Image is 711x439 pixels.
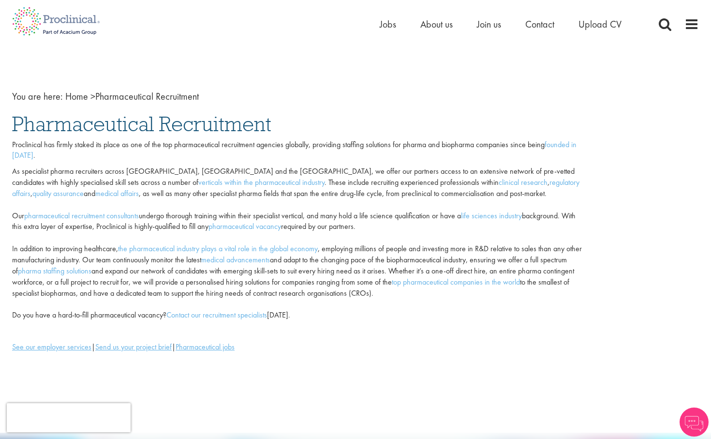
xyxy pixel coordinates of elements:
[420,18,453,30] a: About us
[95,342,172,352] a: Send us your project brief
[90,90,95,103] span: >
[12,139,582,162] p: Proclinical has firmly staked its place as one of the top pharmaceutical recruitment agencies glo...
[12,139,577,161] a: founded in [DATE]
[380,18,396,30] a: Jobs
[461,211,522,221] a: life sciences industry
[12,111,271,137] span: Pharmaceutical Recruitment
[24,211,139,221] a: pharmaceutical recruitment consultants
[477,18,501,30] a: Join us
[12,342,582,353] div: | |
[95,188,139,198] a: medical affairs
[525,18,554,30] a: Contact
[32,188,84,198] a: quality assurance
[680,408,709,437] img: Chatbot
[65,90,88,103] a: breadcrumb link to Home
[166,310,267,320] a: Contact our recruitment specialists
[18,266,91,276] a: pharma staffing solutions
[578,18,622,30] a: Upload CV
[12,166,582,321] p: As specialist pharma recruiters across [GEOGRAPHIC_DATA], [GEOGRAPHIC_DATA] and the [GEOGRAPHIC_D...
[392,277,520,287] a: top pharmaceutical companies in the world
[176,342,235,352] a: Pharmaceutical jobs
[201,255,270,265] a: medical advancements
[7,403,131,432] iframe: reCAPTCHA
[12,177,579,198] a: regulatory affairs
[12,90,63,103] span: You are here:
[499,177,548,187] a: clinical research
[65,90,199,103] span: Pharmaceutical Recruitment
[208,221,281,231] a: pharmaceutical vacancy
[198,177,325,187] a: verticals within the pharmaceutical industry
[118,243,318,254] a: the pharmaceutical industry plays a vital role in the global economy
[12,342,91,352] a: See our employer services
